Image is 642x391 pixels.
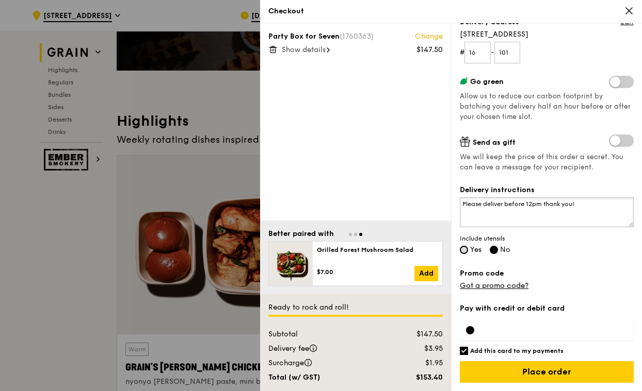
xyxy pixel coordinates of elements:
[464,42,491,63] input: Floor
[470,77,504,86] span: Go green
[460,361,634,383] input: Place order
[460,92,631,121] span: Allow us to reduce our carbon footprint by batching your delivery half an hour before or after yo...
[387,329,449,339] div: $147.50
[349,233,352,236] span: Go to slide 1
[473,138,516,147] span: Send as gift
[387,344,449,354] div: $3.95
[460,303,634,314] label: Pay with credit or debit card
[359,233,362,236] span: Go to slide 3
[268,229,334,239] div: Better paired with
[490,246,498,254] input: No
[268,302,443,313] div: Ready to rock and roll!
[470,245,481,254] span: Yes
[460,347,468,355] input: Add this card to my payments
[460,234,634,243] span: Include utensils
[460,152,634,173] span: We will keep the price of this order a secret. You can leave a message for your recipient.
[354,233,357,236] span: Go to slide 2
[268,6,634,16] div: Checkout
[282,45,326,54] span: Show details
[416,45,443,55] div: $147.50
[470,347,564,355] h6: Add this card to my payments
[262,329,387,339] div: Subtotal
[483,326,628,334] iframe: Secure card payment input frame
[460,29,634,40] span: [STREET_ADDRESS]
[500,245,510,254] span: No
[460,246,468,254] input: Yes
[262,344,387,354] div: Delivery fee
[317,268,414,276] div: $7.00
[494,42,521,63] input: Unit
[317,246,438,254] div: Grilled Forest Mushroom Salad
[414,266,438,281] a: Add
[387,358,449,368] div: $1.95
[460,281,528,290] a: Got a promo code?
[460,268,634,279] label: Promo code
[415,31,443,42] a: Change
[387,372,449,383] div: $153.40
[460,42,634,63] form: # -
[262,372,387,383] div: Total (w/ GST)
[262,358,387,368] div: Surcharge
[268,31,443,42] div: Party Box for Seven
[340,32,374,41] span: (1760363)
[460,185,634,195] label: Delivery instructions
